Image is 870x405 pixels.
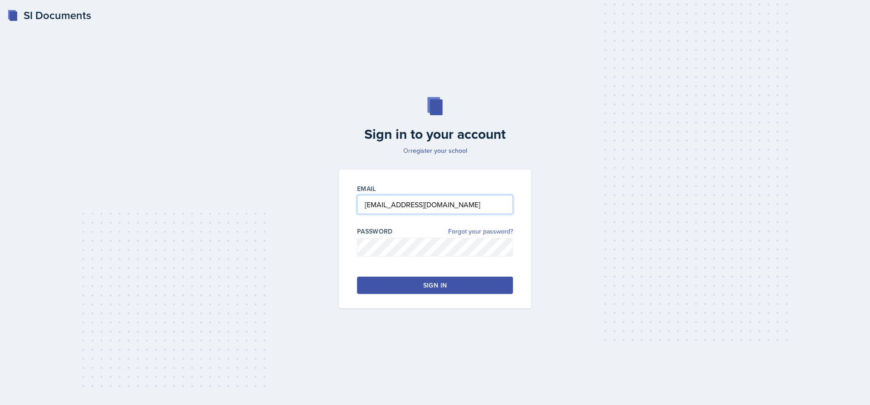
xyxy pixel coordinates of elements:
a: Forgot your password? [448,227,513,236]
a: SI Documents [7,7,91,24]
button: Sign in [357,277,513,294]
input: Email [357,195,513,214]
p: Or [333,146,536,155]
h2: Sign in to your account [333,126,536,142]
label: Password [357,227,393,236]
a: register your school [411,146,467,155]
div: Sign in [423,281,447,290]
label: Email [357,184,376,193]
